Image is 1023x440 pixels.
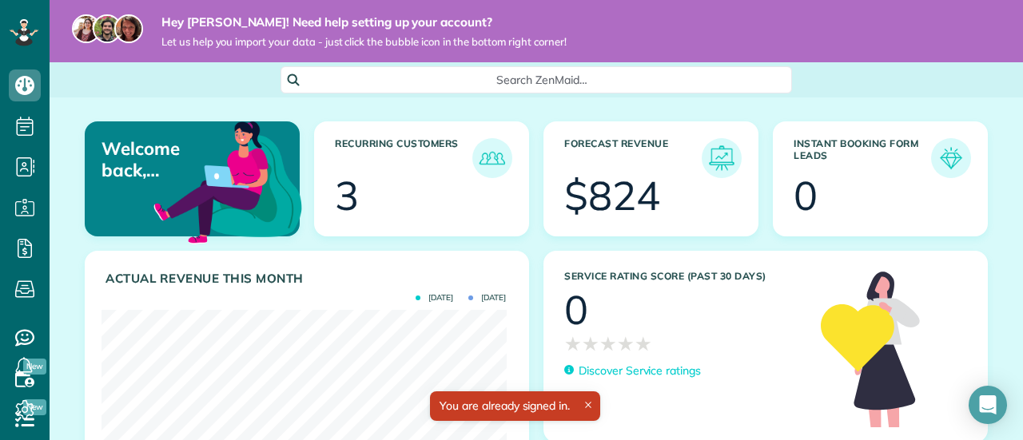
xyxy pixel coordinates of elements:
[476,142,508,174] img: icon_recurring_customers-cf858462ba22bcd05b5a5880d41d6543d210077de5bb9ebc9590e49fd87d84ed.png
[114,14,143,43] img: michelle-19f622bdf1676172e81f8f8fba1fb50e276960ebfe0243fe18214015130c80e4.jpg
[935,142,967,174] img: icon_form_leads-04211a6a04a5b2264e4ee56bc0799ec3eb69b7e499cbb523a139df1d13a81ae0.png
[617,330,635,358] span: ★
[335,138,472,178] h3: Recurring Customers
[564,330,582,358] span: ★
[794,138,931,178] h3: Instant Booking Form Leads
[969,386,1007,424] div: Open Intercom Messenger
[582,330,599,358] span: ★
[416,294,453,302] span: [DATE]
[93,14,121,43] img: jorge-587dff0eeaa6aab1f244e6dc62b8924c3b6ad411094392a53c71c6c4a576187d.jpg
[430,391,600,421] div: You are already signed in.
[161,35,567,49] span: Let us help you import your data - just click the bubble icon in the bottom right corner!
[335,176,359,216] div: 3
[161,14,567,30] strong: Hey [PERSON_NAME]! Need help setting up your account?
[794,176,818,216] div: 0
[599,330,617,358] span: ★
[102,138,229,180] p: Welcome back, [PERSON_NAME]!
[150,103,305,258] img: dashboard_welcome-42a62b7d889689a78055ac9021e634bf52bae3f8056760290aed330b23ab8690.png
[564,363,701,379] a: Discover Service ratings
[105,272,512,286] h3: Actual Revenue this month
[72,14,101,43] img: maria-72a9807cf96188c08ef61303f053569d2e2a8a1cde33d635c8a3ac13582a053d.jpg
[579,363,701,379] p: Discover Service ratings
[564,271,805,282] h3: Service Rating score (past 30 days)
[564,138,702,178] h3: Forecast Revenue
[468,294,506,302] span: [DATE]
[635,330,652,358] span: ★
[564,176,660,216] div: $824
[564,290,588,330] div: 0
[706,142,738,174] img: icon_forecast_revenue-8c13a41c7ed35a8dcfafea3cbb826a0462acb37728057bba2d056411b612bbbe.png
